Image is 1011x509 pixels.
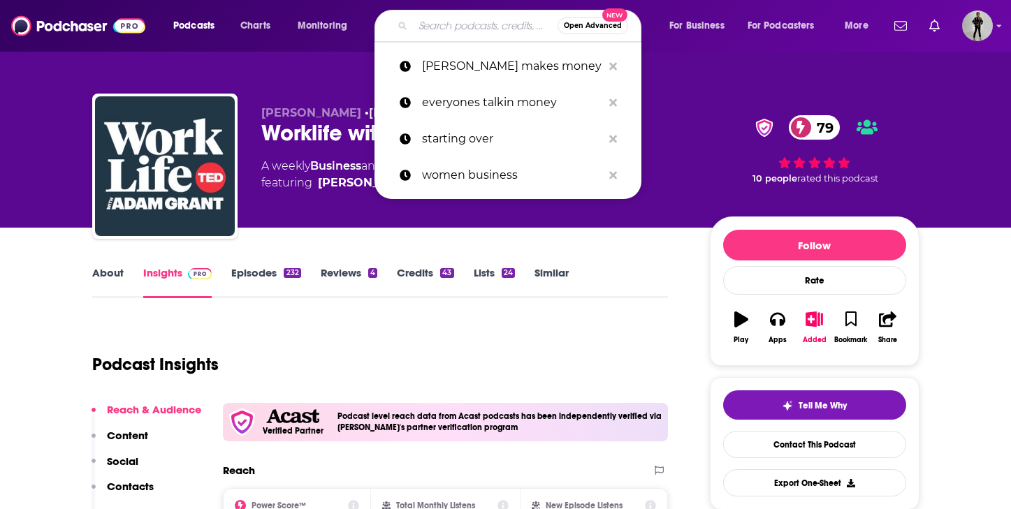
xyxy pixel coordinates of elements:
[231,266,300,298] a: Episodes232
[924,14,945,38] a: Show notifications dropdown
[261,158,506,191] div: A weekly podcast
[11,13,145,39] img: Podchaser - Follow, Share and Rate Podcasts
[422,157,602,193] p: women business
[365,106,468,119] span: •
[397,266,453,298] a: Credits43
[107,455,138,468] p: Social
[107,429,148,442] p: Content
[558,17,628,34] button: Open AdvancedNew
[188,268,212,279] img: Podchaser Pro
[723,431,906,458] a: Contact This Podcast
[231,15,279,37] a: Charts
[228,408,256,436] img: verfied icon
[734,336,748,344] div: Play
[288,15,365,37] button: open menu
[833,302,869,353] button: Bookmark
[534,266,569,298] a: Similar
[92,266,124,298] a: About
[298,16,347,36] span: Monitoring
[723,390,906,420] button: tell me why sparkleTell Me Why
[374,121,641,157] a: starting over
[266,409,319,424] img: Acast
[474,266,515,298] a: Lists24
[797,173,878,184] span: rated this podcast
[261,175,506,191] span: featuring
[564,22,622,29] span: Open Advanced
[321,266,377,298] a: Reviews4
[845,16,868,36] span: More
[240,16,270,36] span: Charts
[962,10,993,41] img: User Profile
[789,115,841,140] a: 79
[107,403,201,416] p: Reach & Audience
[173,16,214,36] span: Podcasts
[368,268,377,278] div: 4
[962,10,993,41] button: Show profile menu
[739,15,835,37] button: open menu
[440,268,453,278] div: 43
[107,480,154,493] p: Contacts
[803,115,841,140] span: 79
[723,302,759,353] button: Play
[95,96,235,236] img: Worklife with Adam Grant
[769,336,787,344] div: Apps
[92,403,201,429] button: Reach & Audience
[834,336,867,344] div: Bookmark
[369,106,468,119] a: [PERSON_NAME]
[374,157,641,193] a: women business
[723,230,906,260] button: Follow
[710,106,919,193] div: verified Badge79 10 peoplerated this podcast
[92,429,148,455] button: Content
[759,302,796,353] button: Apps
[752,173,797,184] span: 10 people
[803,336,827,344] div: Added
[835,15,886,37] button: open menu
[310,159,361,172] a: Business
[163,15,233,37] button: open menu
[422,84,602,121] p: everyones talkin money
[361,159,383,172] span: and
[388,10,655,42] div: Search podcasts, credits, & more...
[413,15,558,37] input: Search podcasts, credits, & more...
[92,455,138,480] button: Social
[337,411,663,432] h4: Podcast level reach data from Acast podcasts has been independently verified via [PERSON_NAME]'s ...
[374,84,641,121] a: everyones talkin money
[748,16,815,36] span: For Podcasters
[502,268,515,278] div: 24
[92,354,219,375] h1: Podcast Insights
[263,427,323,435] h5: Verified Partner
[660,15,742,37] button: open menu
[799,400,847,411] span: Tell Me Why
[602,8,627,22] span: New
[782,400,793,411] img: tell me why sparkle
[92,480,154,506] button: Contacts
[889,14,912,38] a: Show notifications dropdown
[796,302,832,353] button: Added
[751,119,778,137] img: verified Badge
[422,121,602,157] p: starting over
[723,469,906,496] button: Export One-Sheet
[723,266,906,295] div: Rate
[422,48,602,84] p: travis makes money
[261,106,361,119] span: [PERSON_NAME]
[223,464,255,477] h2: Reach
[143,266,212,298] a: InsightsPodchaser Pro
[878,336,897,344] div: Share
[669,16,725,36] span: For Business
[284,268,300,278] div: 232
[869,302,905,353] button: Share
[318,175,418,191] a: [PERSON_NAME]
[374,48,641,84] a: [PERSON_NAME] makes money
[962,10,993,41] span: Logged in as maradorne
